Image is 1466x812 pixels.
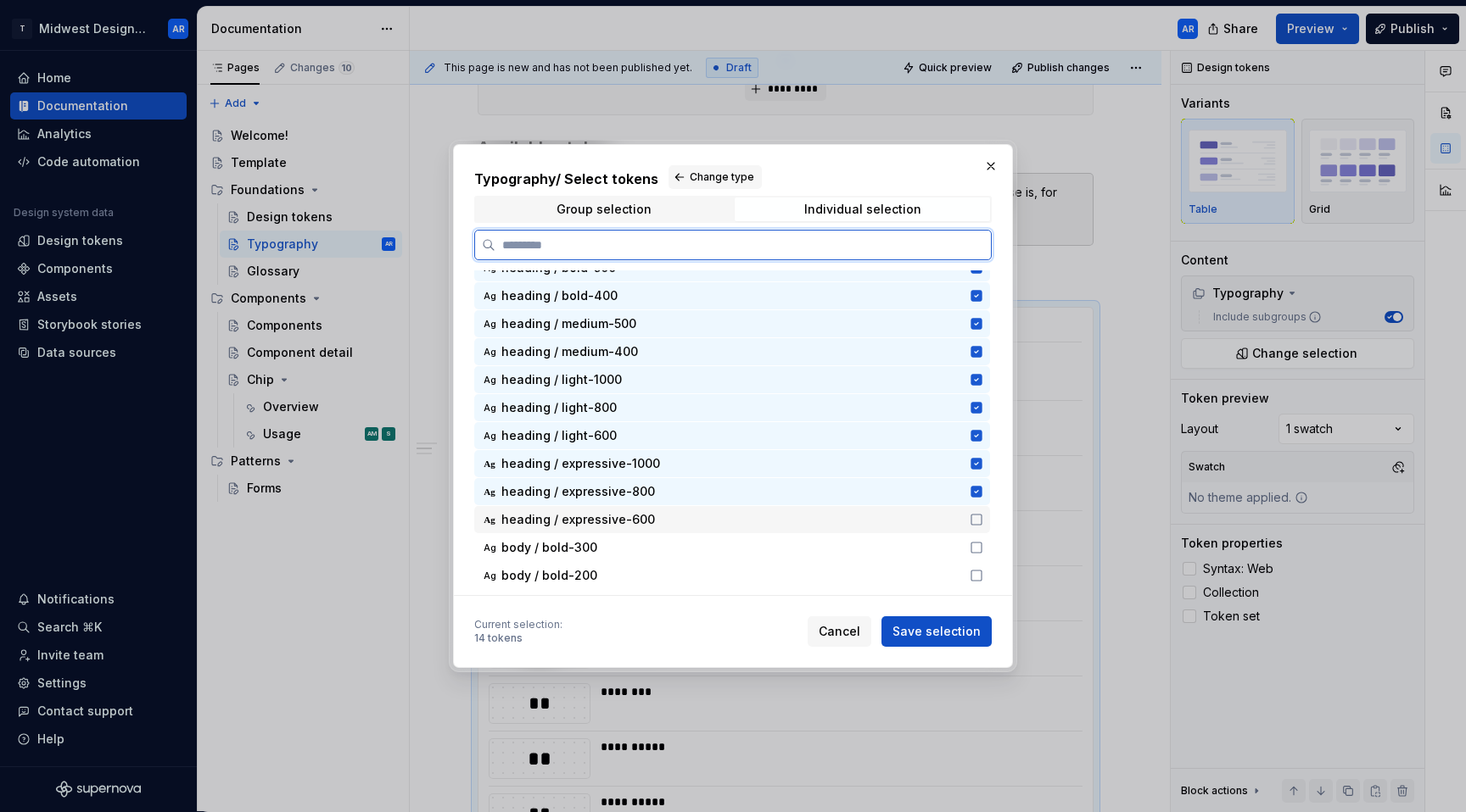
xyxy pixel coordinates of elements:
[881,616,992,647] button: Save selection
[483,541,496,554] div: Ag
[501,455,660,472] span: heading / expressive-1000
[474,618,562,631] div: Current selection :
[501,315,636,332] span: heading / medium-500
[483,429,496,442] div: Ag
[483,289,496,303] div: Ag
[501,539,597,556] span: body / bold-300
[501,595,594,612] span: body / bold-150
[501,511,655,528] span: heading / expressive-600
[483,513,496,526] div: Ag
[483,373,496,387] div: Ag
[808,616,871,647] button: Cancel
[501,483,655,500] span: heading / expressive-800
[501,427,617,444] span: heading / light-600
[501,567,597,584] span: body / bold-200
[483,345,496,359] div: Ag
[669,165,762,189] button: Change type
[501,371,622,388] span: heading / light-1000
[474,631,523,645] div: 14 tokens
[819,623,860,640] span: Cancel
[483,317,496,331] div: Ag
[483,401,496,414] div: Ag
[483,569,496,582] div: Ag
[690,170,754,184] span: Change type
[892,623,981,640] span: Save selection
[501,399,617,416] span: heading / light-800
[474,165,992,189] h2: Typography / Select tokens
[804,203,921,216] div: Individual selection
[557,203,652,216] div: Group selection
[483,457,496,470] div: Ag
[501,287,618,304] span: heading / bold-400
[483,485,496,498] div: Ag
[501,343,638,360] span: heading / medium-400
